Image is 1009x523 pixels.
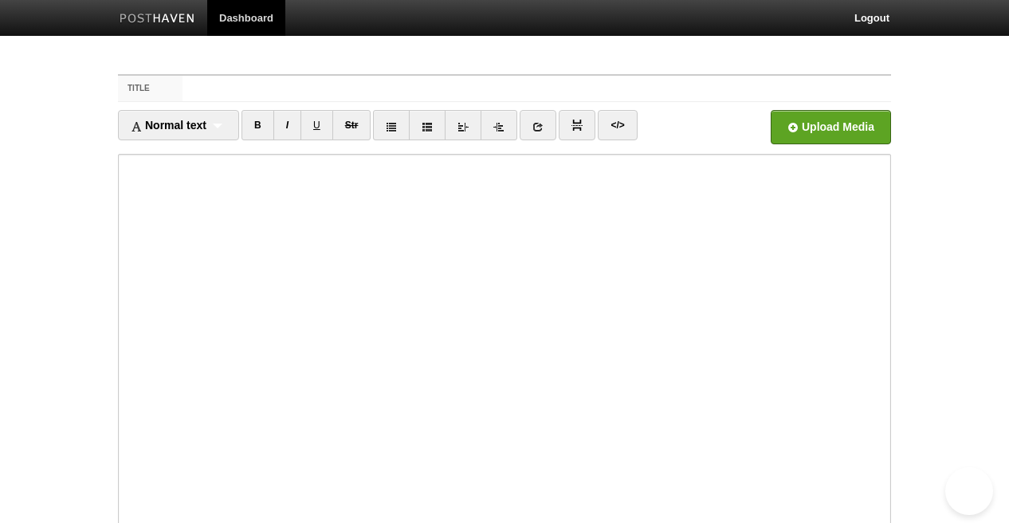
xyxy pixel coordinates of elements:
span: Normal text [131,119,206,132]
a: U [300,110,333,140]
a: I [273,110,301,140]
a: B [241,110,274,140]
del: Str [345,120,359,131]
img: Posthaven-bar [120,14,195,26]
a: </> [598,110,637,140]
a: Str [332,110,371,140]
label: Title [118,76,183,101]
img: pagebreak-icon.png [571,120,583,131]
iframe: Help Scout Beacon - Open [945,467,993,515]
